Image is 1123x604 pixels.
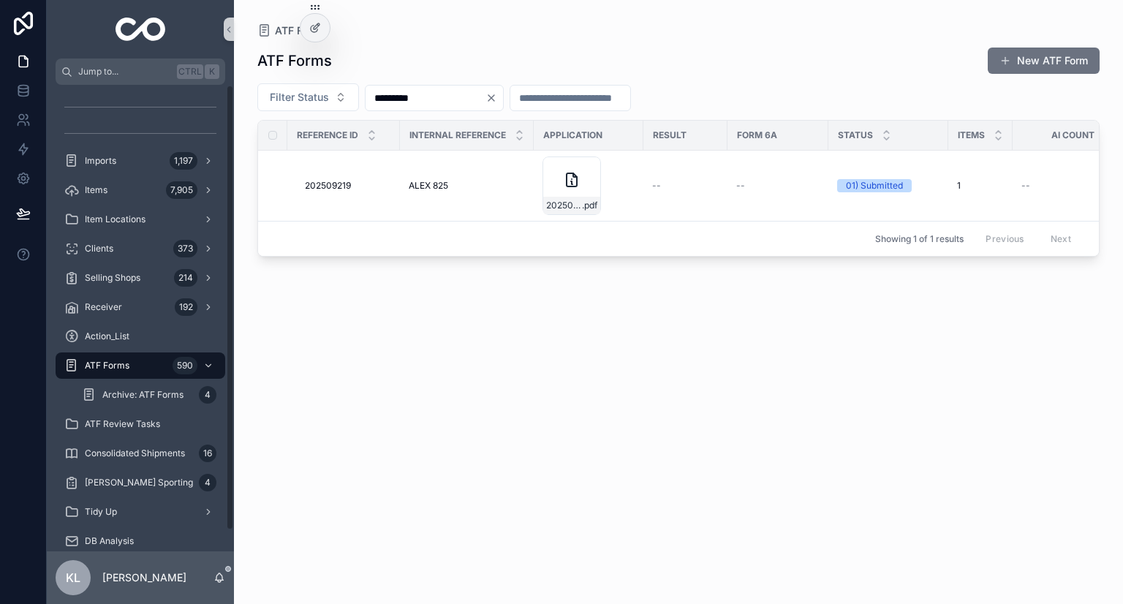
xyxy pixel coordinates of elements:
[582,200,597,211] span: .pdf
[56,177,225,203] a: Items7,905
[988,48,1100,74] button: New ATF Form
[958,129,985,141] span: Items
[85,155,116,167] span: Imports
[85,243,113,254] span: Clients
[737,129,777,141] span: Form 6A
[85,360,129,371] span: ATF Forms
[257,50,332,71] h1: ATF Forms
[56,206,225,233] a: Item Locations
[177,64,203,79] span: Ctrl
[56,58,225,85] button: Jump to...CtrlK
[199,474,216,491] div: 4
[736,180,820,192] a: --
[173,240,197,257] div: 373
[409,180,525,192] a: ALEX 825
[56,235,225,262] a: Clients373
[206,66,218,78] span: K
[957,180,961,192] span: 1
[270,90,329,105] span: Filter Status
[73,382,225,408] a: Archive: ATF Forms4
[85,535,134,547] span: DB Analysis
[116,18,166,41] img: App logo
[173,357,197,374] div: 590
[838,129,873,141] span: Status
[257,23,326,38] a: ATF Forms
[56,440,225,467] a: Consolidated Shipments16
[199,445,216,462] div: 16
[85,301,122,313] span: Receiver
[297,129,358,141] span: Reference ID
[652,180,661,192] span: --
[409,129,506,141] span: Internal Reference
[102,389,184,401] span: Archive: ATF Forms
[653,129,687,141] span: Result
[837,179,939,192] a: 01) Submitted
[736,180,745,192] span: --
[47,85,234,551] div: scrollable content
[174,269,197,287] div: 214
[409,180,448,192] span: ALEX 825
[56,499,225,525] a: Tidy Up
[199,386,216,404] div: 4
[85,418,160,430] span: ATF Review Tasks
[102,570,186,585] p: [PERSON_NAME]
[546,200,582,211] span: 202509219-FORM6PARTI-SUBMITTED-[PERSON_NAME]-825
[85,272,140,284] span: Selling Shops
[56,528,225,554] a: DB Analysis
[305,180,351,192] span: 202509219
[257,83,359,111] button: Select Button
[85,477,193,488] span: [PERSON_NAME] Sporting
[85,331,129,342] span: Action_List
[56,265,225,291] a: Selling Shops214
[652,180,719,192] a: --
[305,180,391,192] a: 202509219
[66,569,80,586] span: KL
[56,352,225,379] a: ATF Forms590
[56,323,225,350] a: Action_List
[542,156,635,215] a: 202509219-FORM6PARTI-SUBMITTED-[PERSON_NAME]-825.pdf
[85,184,107,196] span: Items
[56,294,225,320] a: Receiver192
[85,506,117,518] span: Tidy Up
[56,148,225,174] a: Imports1,197
[1051,129,1094,141] span: AI Count
[275,23,326,38] span: ATF Forms
[957,180,1004,192] a: 1
[166,181,197,199] div: 7,905
[1021,180,1030,192] span: --
[170,152,197,170] div: 1,197
[1021,180,1113,192] a: --
[56,411,225,437] a: ATF Review Tasks
[78,66,171,78] span: Jump to...
[485,92,503,104] button: Clear
[85,214,145,225] span: Item Locations
[543,129,602,141] span: Application
[875,233,964,245] span: Showing 1 of 1 results
[56,469,225,496] a: [PERSON_NAME] Sporting4
[846,179,903,192] div: 01) Submitted
[85,448,185,459] span: Consolidated Shipments
[175,298,197,316] div: 192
